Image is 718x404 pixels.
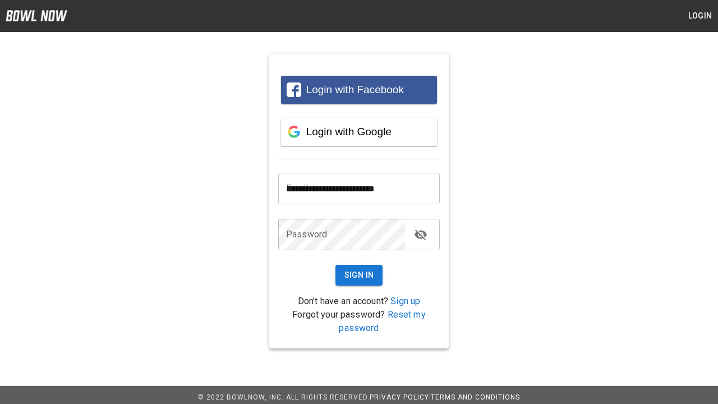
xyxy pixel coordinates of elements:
button: toggle password visibility [409,223,432,246]
button: Login [682,6,718,26]
a: Terms and Conditions [431,393,520,401]
button: Sign In [335,265,383,286]
a: Privacy Policy [370,393,429,401]
button: Login with Google [281,118,437,146]
button: Login with Facebook [281,76,437,104]
img: logo [6,10,67,21]
a: Reset my password [339,309,425,333]
span: © 2022 BowlNow, Inc. All Rights Reserved. [198,393,370,401]
a: Sign up [390,296,420,306]
span: Login with Facebook [306,84,404,95]
span: Login with Google [306,126,392,137]
p: Forgot your password? [278,308,440,335]
p: Don't have an account? [278,295,440,308]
